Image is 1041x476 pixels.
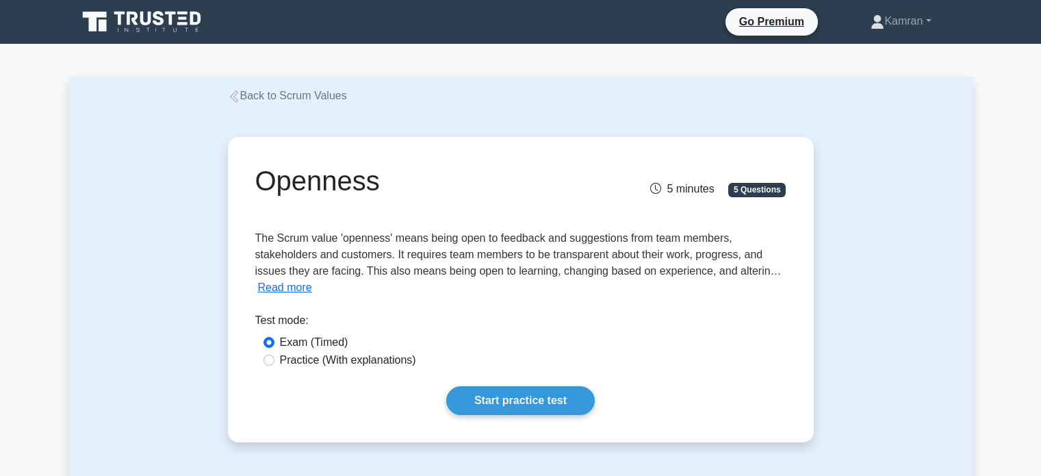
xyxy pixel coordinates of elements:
a: Go Premium [731,13,812,30]
h1: Openness [255,164,604,197]
span: The Scrum value 'openness' means being open to feedback and suggestions from team members, stakeh... [255,232,782,277]
a: Back to Scrum Values [228,90,347,101]
a: Start practice test [446,386,595,415]
button: Read more [258,279,312,296]
span: 5 Questions [728,183,786,197]
div: Test mode: [255,312,786,334]
label: Practice (With explanations) [280,352,416,368]
label: Exam (Timed) [280,334,348,351]
span: 5 minutes [650,183,714,195]
a: Kamran [838,8,964,35]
